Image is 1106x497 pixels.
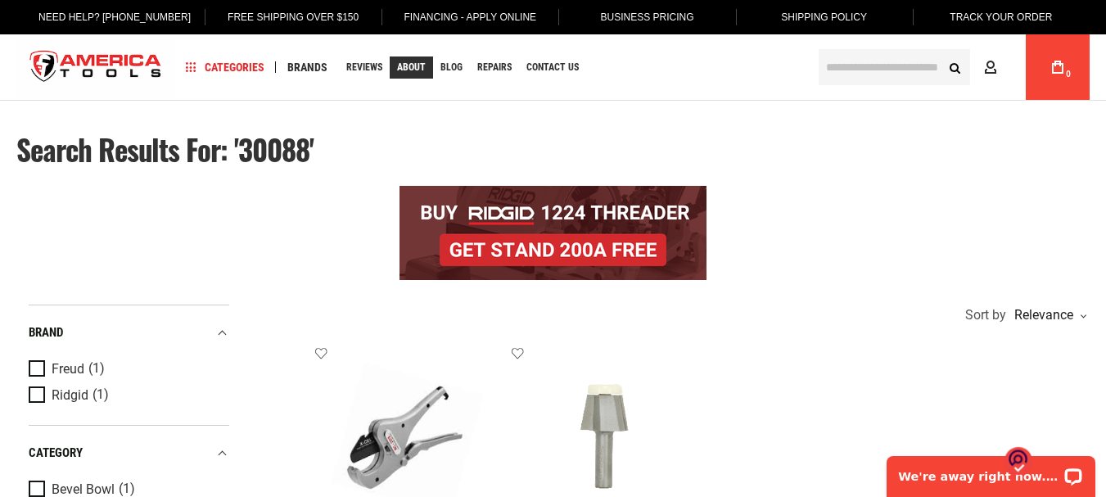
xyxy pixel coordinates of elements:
[526,62,579,72] span: Contact Us
[1004,445,1032,476] img: o1IwAAAABJRU5ErkJggg==
[93,388,109,402] span: (1)
[29,360,225,378] a: Freud (1)
[440,62,463,72] span: Blog
[29,386,225,404] a: Ridgid (1)
[280,56,335,79] a: Brands
[1066,70,1071,79] span: 0
[178,56,272,79] a: Categories
[88,362,105,376] span: (1)
[876,445,1106,497] iframe: LiveChat chat widget
[52,362,84,377] span: Freud
[346,62,382,72] span: Reviews
[339,56,390,79] a: Reviews
[1042,34,1073,100] a: 0
[433,56,470,79] a: Blog
[390,56,433,79] a: About
[52,388,88,403] span: Ridgid
[1010,309,1086,322] div: Relevance
[965,309,1006,322] span: Sort by
[52,482,115,497] span: Bevel Bowl
[29,442,229,464] div: category
[287,61,327,73] span: Brands
[781,11,867,23] span: Shipping Policy
[519,56,586,79] a: Contact Us
[470,56,519,79] a: Repairs
[16,37,175,98] img: America Tools
[186,61,264,73] span: Categories
[16,128,314,170] span: Search results for: '30088'
[400,186,706,280] img: BOGO: Buy RIDGID® 1224 Threader, Get Stand 200A Free!
[16,37,175,98] a: store logo
[477,62,512,72] span: Repairs
[397,62,426,72] span: About
[29,322,229,344] div: Brand
[119,482,135,496] span: (1)
[400,186,706,198] a: BOGO: Buy RIDGID® 1224 Threader, Get Stand 200A Free!
[939,52,970,83] button: Search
